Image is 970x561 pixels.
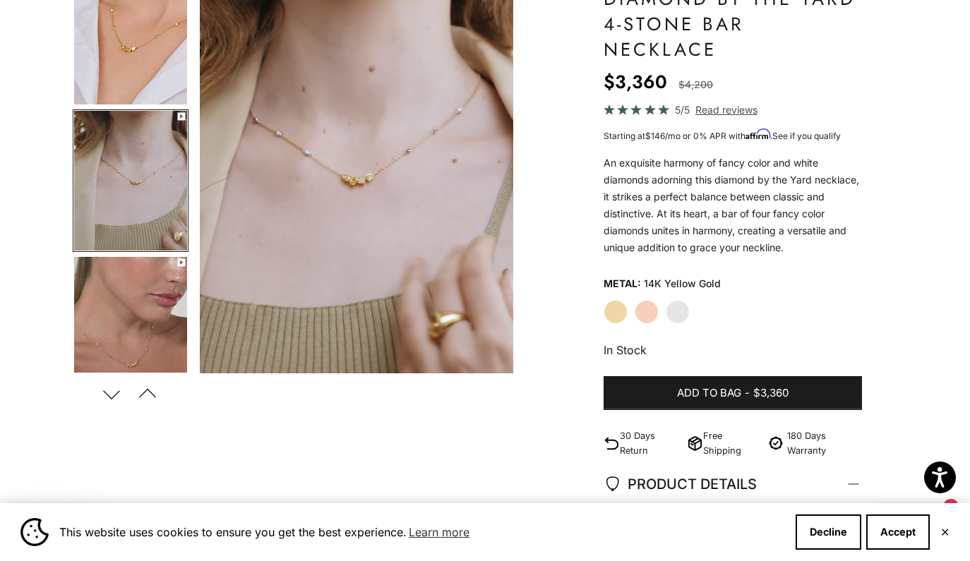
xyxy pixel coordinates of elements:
[59,521,784,543] span: This website uses cookies to ensure you get the best experience.
[604,472,757,496] span: PRODUCT DETAILS
[703,428,759,458] p: Free Shipping
[604,376,862,410] button: Add to bag-$3,360
[695,102,758,118] span: Read reviews
[20,518,49,546] img: Cookie banner
[746,129,770,140] span: Affirm
[73,109,188,252] button: Go to item 5
[645,131,665,141] span: $146
[74,257,187,397] img: #YellowGold #RoseGold #WhiteGold
[787,428,862,458] p: 180 Days Warranty
[644,273,721,294] variant-option-value: 14K Yellow Gold
[675,102,690,118] span: 5/5
[73,255,188,398] button: Go to item 6
[620,428,681,458] p: 30 Days Return
[940,528,950,536] button: Close
[677,385,741,402] span: Add to bag
[678,76,713,93] compare-at-price: $4,200
[772,131,841,141] a: See if you qualify - Learn more about Affirm Financing (opens in modal)
[74,111,187,251] img: #YellowGold #RoseGold #WhiteGold
[604,68,667,96] sale-price: $3,360
[604,102,862,118] a: 5/5 Read reviews
[796,514,861,550] button: Decline
[604,458,862,510] summary: PRODUCT DETAILS
[604,273,641,294] legend: Metal:
[866,514,930,550] button: Accept
[604,155,862,256] div: An exquisite harmony of fancy color and white diamonds adorning this diamond by the Yard necklace...
[753,385,789,402] span: $3,360
[604,131,841,141] span: Starting at /mo or 0% APR with .
[407,521,472,543] a: Learn more
[604,341,862,359] p: In Stock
